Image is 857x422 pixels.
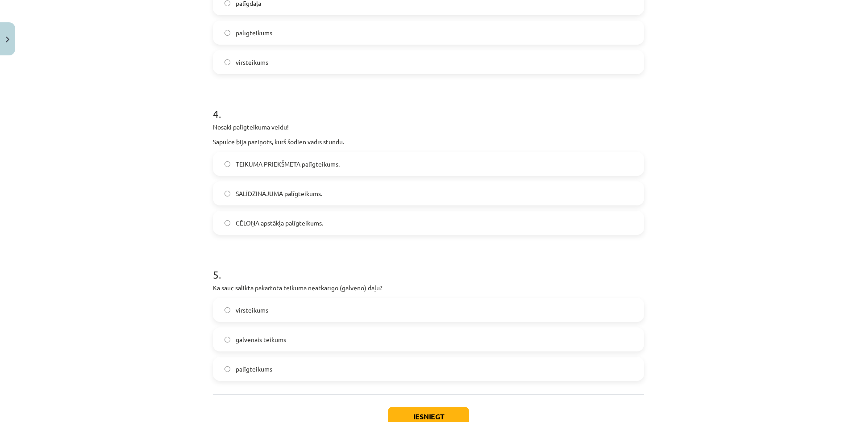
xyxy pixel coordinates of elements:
[236,189,322,198] span: SALĪDZINĀJUMA palīgteikums.
[225,307,230,313] input: virsteikums
[236,218,323,228] span: CĒLOŅA apstākļa palīgteikums.
[225,0,230,6] input: palīgdaļa
[236,335,286,344] span: galvenais teikums
[225,337,230,343] input: galvenais teikums
[6,37,9,42] img: icon-close-lesson-0947bae3869378f0d4975bcd49f059093ad1ed9edebbc8119c70593378902aed.svg
[236,364,272,374] span: palīgteikums
[225,220,230,226] input: CĒLOŅA apstākļa palīgteikums.
[213,253,644,280] h1: 5 .
[213,122,644,132] p: Nosaki palīgteikuma veidu!
[225,59,230,65] input: virsteikums
[225,30,230,36] input: palīgteikums
[225,366,230,372] input: palīgteikums
[213,92,644,120] h1: 4 .
[236,159,340,169] span: TEIKUMA PRIEKŠMETA palīgteikums.
[213,283,644,292] p: Kā sauc salikta pakārtota teikuma neatkarīgo (galveno) daļu?
[236,58,268,67] span: virsteikums
[236,305,268,315] span: virsteikums
[225,161,230,167] input: TEIKUMA PRIEKŠMETA palīgteikums.
[225,191,230,196] input: SALĪDZINĀJUMA palīgteikums.
[213,137,644,146] p: Sapulcē bija paziņots, kurš šodien vadīs stundu.
[236,28,272,38] span: palīgteikums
